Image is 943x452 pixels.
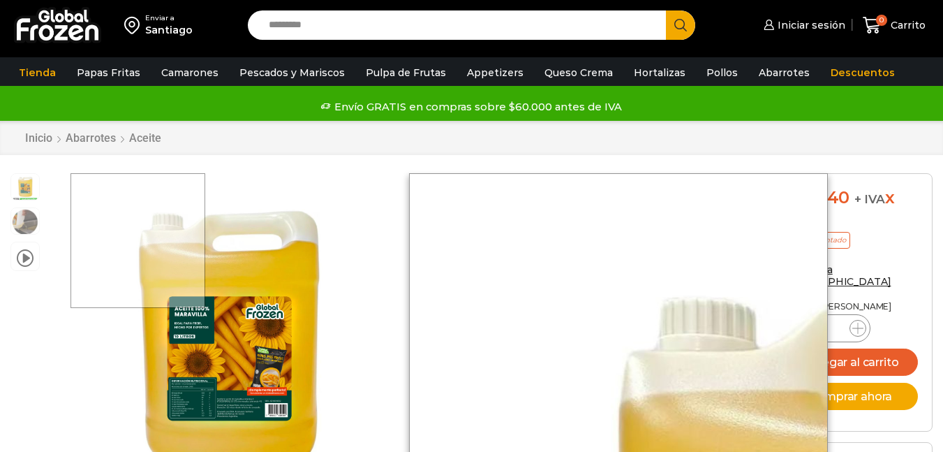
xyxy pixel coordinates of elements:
nav: Breadcrumb [24,131,162,145]
span: + IVA [854,192,885,206]
a: Pescados y Mariscos [232,59,352,86]
a: Inicio [24,131,53,145]
a: Queso Crema [537,59,620,86]
a: Tienda [12,59,63,86]
img: address-field-icon.svg [124,13,145,37]
a: Pulpa de Frutas [359,59,453,86]
span: aceite para freir [11,208,39,236]
div: Santiago [145,23,193,37]
a: Descuentos [824,59,902,86]
div: x caja [780,188,918,228]
a: Abarrotes [752,59,817,86]
a: Pollos [699,59,745,86]
a: Camarones [154,59,225,86]
a: Hortalizas [627,59,692,86]
div: Enviar a [145,13,193,23]
p: Cantidad [PERSON_NAME] [780,302,918,312]
span: Carrito [887,18,926,32]
a: Appetizers [460,59,530,86]
a: Abarrotes [65,131,117,145]
span: aceite maravilla [11,174,39,202]
a: 0 Carrito [859,9,929,42]
a: Enviar a [GEOGRAPHIC_DATA] [780,263,891,288]
button: Search button [666,10,695,40]
button: Comprar ahora [780,383,918,410]
a: Iniciar sesión [760,11,845,39]
button: Agregar al carrito [780,349,918,376]
a: Aceite [128,131,162,145]
a: Papas Fritas [70,59,147,86]
span: Iniciar sesión [774,18,845,32]
span: 0 [876,15,887,26]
